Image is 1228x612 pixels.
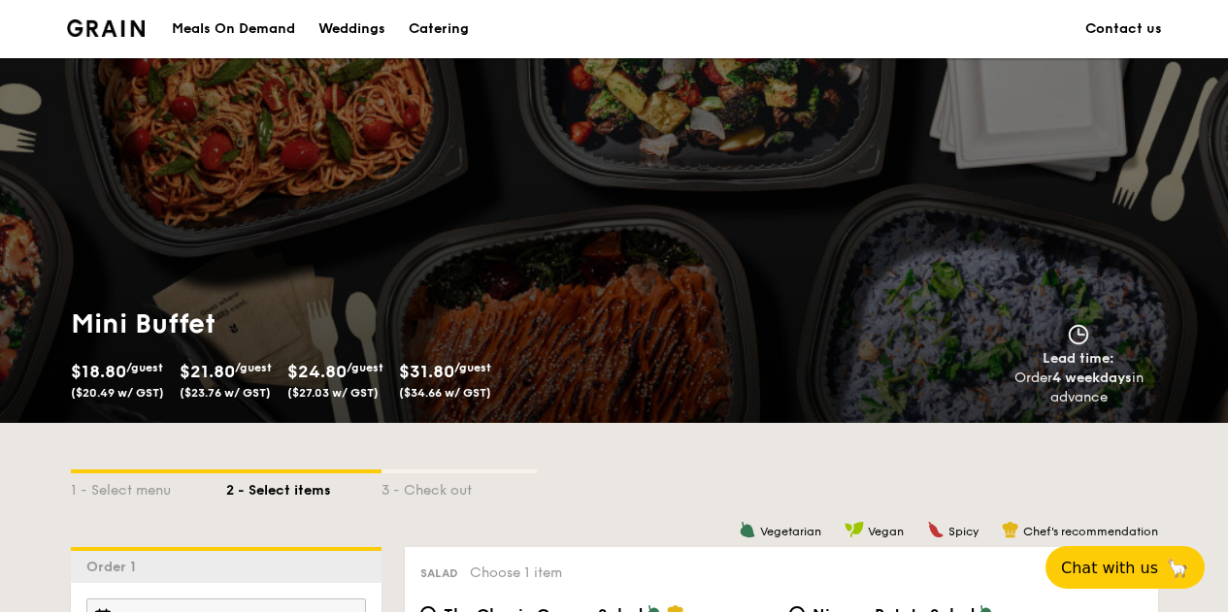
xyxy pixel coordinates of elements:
[948,525,979,538] span: Spicy
[1166,557,1189,579] span: 🦙
[1002,521,1019,538] img: icon-chef-hat.a58ddaea.svg
[760,525,821,538] span: Vegetarian
[180,361,235,382] span: $21.80
[71,473,226,500] div: 1 - Select menu
[454,361,491,374] span: /guest
[287,386,379,400] span: ($27.03 w/ GST)
[927,521,945,538] img: icon-spicy.37a8142b.svg
[235,361,272,374] span: /guest
[1023,525,1158,538] span: Chef's recommendation
[180,386,271,400] span: ($23.76 w/ GST)
[1043,350,1114,367] span: Lead time:
[67,19,146,37] img: Grain
[739,521,756,538] img: icon-vegetarian.fe4039eb.svg
[470,564,562,581] span: Choose 1 item
[287,361,347,382] span: $24.80
[226,473,382,500] div: 2 - Select items
[420,566,458,580] span: Salad
[71,361,126,382] span: $18.80
[868,525,904,538] span: Vegan
[1045,546,1205,589] button: Chat with us🦙
[71,306,607,341] h1: Mini Buffet
[1052,370,1132,386] strong: 4 weekdays
[86,559,144,575] span: Order 1
[382,473,537,500] div: 3 - Check out
[67,19,146,37] a: Logotype
[399,361,454,382] span: $31.80
[1061,559,1158,577] span: Chat with us
[845,521,864,538] img: icon-vegan.f8ff3823.svg
[347,361,383,374] span: /guest
[399,386,491,400] span: ($34.66 w/ GST)
[126,361,163,374] span: /guest
[1064,324,1093,345] img: icon-clock.2db775ea.svg
[71,386,164,400] span: ($20.49 w/ GST)
[992,369,1166,407] div: Order in advance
